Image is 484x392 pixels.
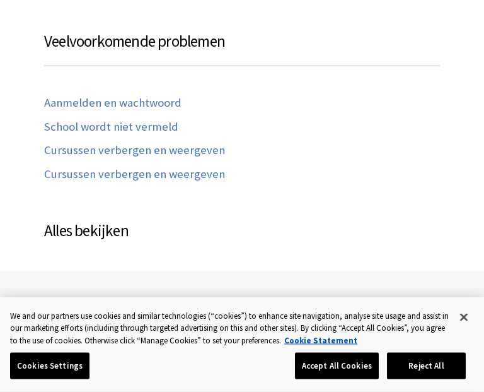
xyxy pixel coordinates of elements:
[44,219,440,243] h3: Alles bekijken
[44,143,225,158] a: Cursussen verbergen en weergeven
[450,304,478,331] button: Close
[44,120,178,134] a: School wordt niet vermeld
[284,335,357,346] a: More information about your privacy, opens in a new tab
[295,353,379,379] button: Accept All Cookies
[387,353,466,379] button: Reject All
[44,30,440,67] h3: Veelvoorkomende problemen
[44,96,181,110] a: Aanmelden en wachtwoord
[44,167,225,182] a: Cursussen verbergen en weergeven
[10,353,89,379] button: Cookies Settings
[10,310,450,347] div: We and our partners use cookies and similar technologies (“cookies”) to enhance site navigation, ...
